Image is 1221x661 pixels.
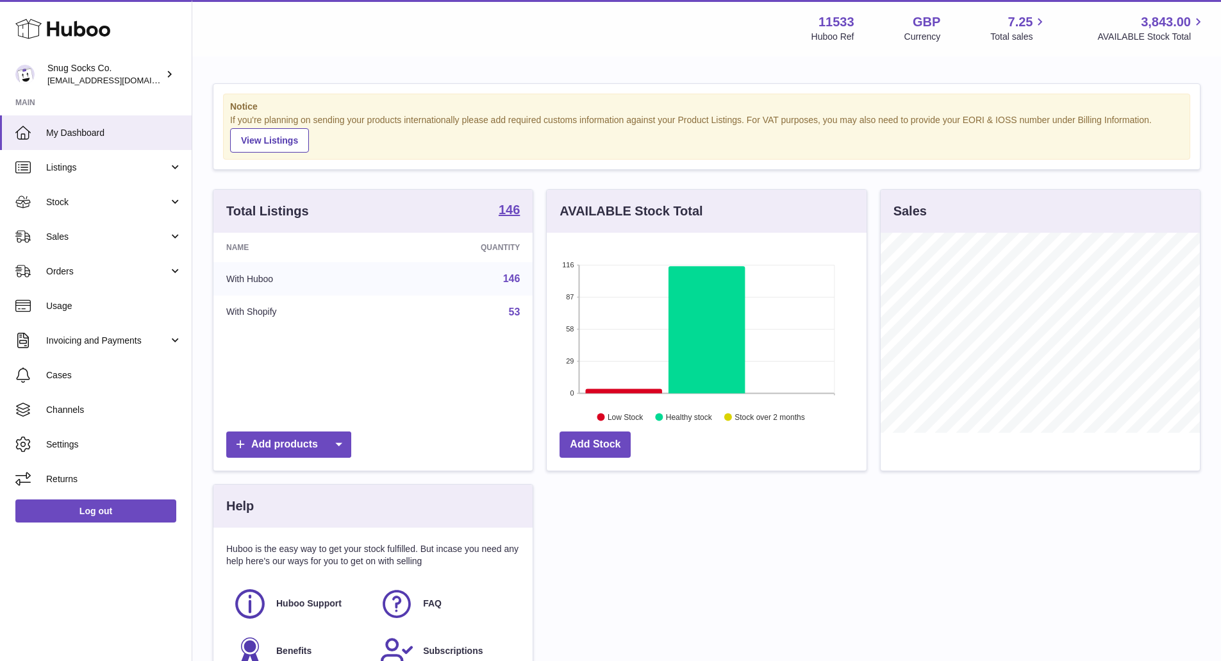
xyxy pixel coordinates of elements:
[213,233,386,262] th: Name
[46,300,182,312] span: Usage
[567,293,574,301] text: 87
[893,203,927,220] h3: Sales
[990,13,1047,43] a: 7.25 Total sales
[423,598,442,610] span: FAQ
[47,75,188,85] span: [EMAIL_ADDRESS][DOMAIN_NAME]
[47,62,163,87] div: Snug Socks Co.
[15,65,35,84] img: info@snugsocks.co.uk
[1141,13,1191,31] span: 3,843.00
[46,404,182,416] span: Channels
[233,587,367,621] a: Huboo Support
[230,128,309,153] a: View Listings
[503,273,520,284] a: 146
[570,389,574,397] text: 0
[226,431,351,458] a: Add products
[213,262,386,296] td: With Huboo
[567,325,574,333] text: 58
[562,261,574,269] text: 116
[46,265,169,278] span: Orders
[379,587,513,621] a: FAQ
[1097,13,1206,43] a: 3,843.00 AVAILABLE Stock Total
[230,114,1183,153] div: If you're planning on sending your products internationally please add required customs informati...
[818,13,854,31] strong: 11533
[499,203,520,219] a: 146
[46,473,182,485] span: Returns
[15,499,176,523] a: Log out
[735,412,805,421] text: Stock over 2 months
[226,203,309,220] h3: Total Listings
[811,31,854,43] div: Huboo Ref
[904,31,941,43] div: Currency
[386,233,533,262] th: Quantity
[46,439,182,451] span: Settings
[226,498,254,515] h3: Help
[560,431,631,458] a: Add Stock
[1008,13,1033,31] span: 7.25
[46,335,169,347] span: Invoicing and Payments
[213,296,386,329] td: With Shopify
[666,412,713,421] text: Healthy stock
[46,162,169,174] span: Listings
[230,101,1183,113] strong: Notice
[913,13,940,31] strong: GBP
[567,357,574,365] text: 29
[560,203,702,220] h3: AVAILABLE Stock Total
[46,196,169,208] span: Stock
[46,127,182,139] span: My Dashboard
[423,645,483,657] span: Subscriptions
[509,306,520,317] a: 53
[226,543,520,567] p: Huboo is the easy way to get your stock fulfilled. But incase you need any help here's our ways f...
[499,203,520,216] strong: 146
[276,645,311,657] span: Benefits
[608,412,644,421] text: Low Stock
[46,231,169,243] span: Sales
[990,31,1047,43] span: Total sales
[1097,31,1206,43] span: AVAILABLE Stock Total
[46,369,182,381] span: Cases
[276,598,342,610] span: Huboo Support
